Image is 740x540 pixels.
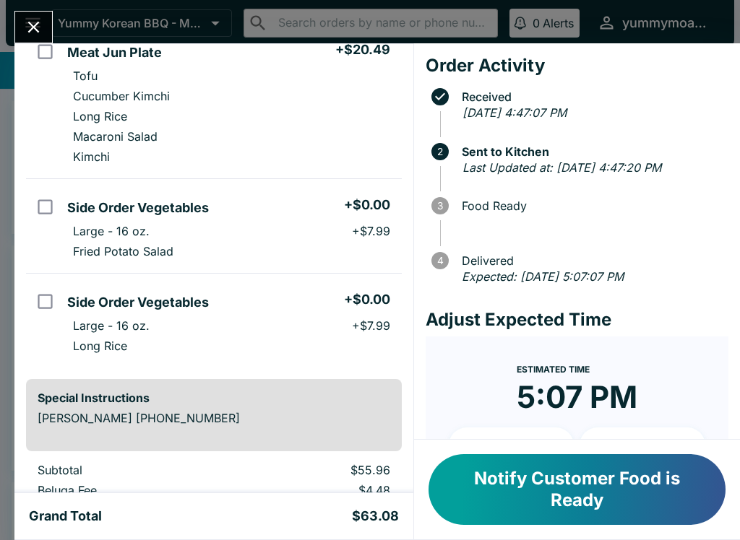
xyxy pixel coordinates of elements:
p: Cucumber Kimchi [73,89,170,103]
h5: Meat Jun Plate [67,44,162,61]
p: Subtotal [38,463,225,477]
text: 2 [437,146,443,157]
p: Kimchi [73,149,110,164]
p: Tofu [73,69,98,83]
p: $55.96 [248,463,390,477]
h5: + $20.49 [335,41,390,58]
h6: Special Instructions [38,391,390,405]
p: Macaroni Salad [73,129,158,144]
h4: Adjust Expected Time [426,309,728,331]
h5: Side Order Vegetables [67,294,209,311]
span: Food Ready [455,199,728,212]
p: + $7.99 [352,318,390,333]
button: + 20 [580,427,705,463]
span: Estimated Time [517,364,590,375]
h5: + $0.00 [344,196,390,214]
p: Large - 16 oz. [73,318,150,333]
span: Sent to Kitchen [455,145,728,158]
time: 5:07 PM [517,378,637,416]
p: Long Rice [73,339,127,353]
text: 4 [436,255,443,266]
h5: + $0.00 [344,291,390,308]
p: Large - 16 oz. [73,224,150,238]
span: Delivered [455,254,728,267]
em: Last Updated at: [DATE] 4:47:20 PM [462,160,661,175]
h5: $63.08 [352,508,399,525]
p: Beluga Fee [38,483,225,497]
h5: Side Order Vegetables [67,199,209,217]
p: Long Rice [73,109,127,123]
button: + 10 [449,427,575,463]
text: 3 [437,200,443,212]
button: Close [15,12,52,43]
span: Received [455,90,728,103]
p: Fried Potato Salad [73,244,173,258]
p: [PERSON_NAME] [PHONE_NUMBER] [38,411,390,425]
p: $4.48 [248,483,390,497]
p: + $7.99 [352,224,390,238]
button: Notify Customer Food is Ready [429,454,726,525]
h5: Grand Total [29,508,102,525]
em: [DATE] 4:47:07 PM [462,105,567,120]
h4: Order Activity [426,55,728,77]
em: Expected: [DATE] 5:07:07 PM [462,269,624,284]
